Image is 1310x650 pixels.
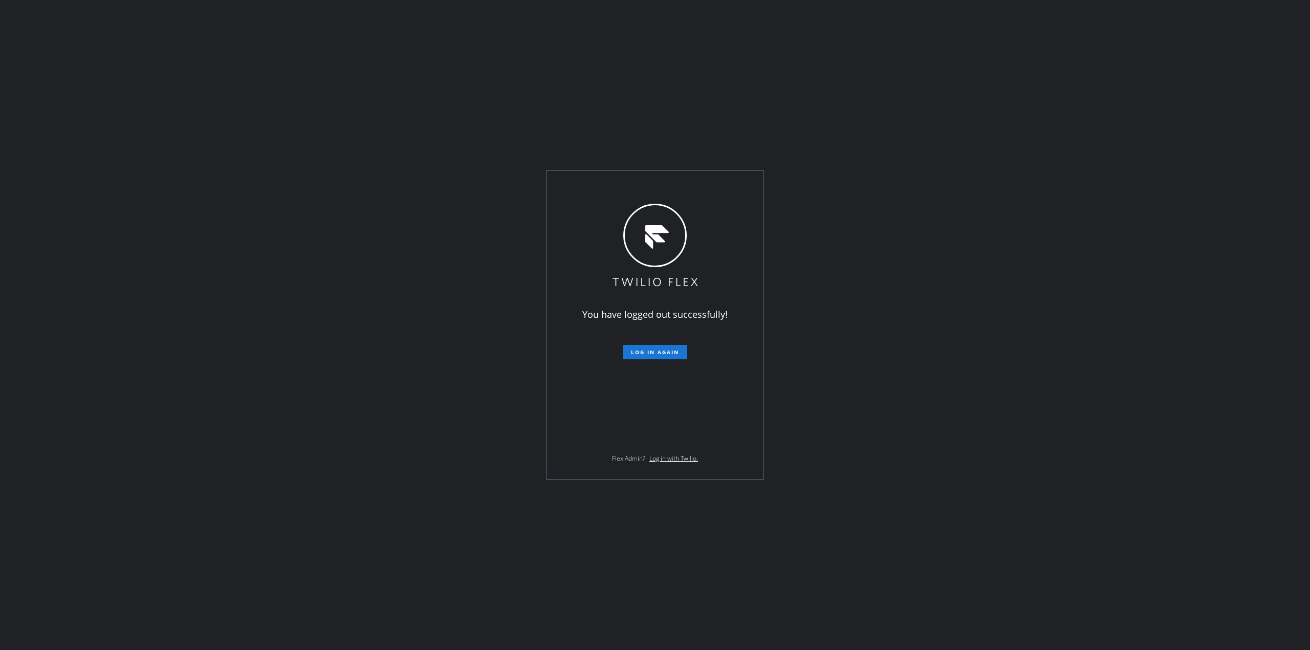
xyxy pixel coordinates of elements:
[649,454,698,463] a: Log in with Twilio.
[623,345,687,359] button: Log in again
[612,454,645,463] span: Flex Admin?
[631,349,679,356] span: Log in again
[582,308,728,320] span: You have logged out successfully!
